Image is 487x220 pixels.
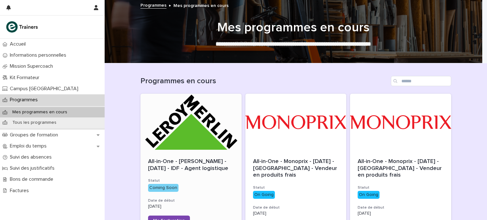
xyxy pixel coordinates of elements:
p: Mission Supercoach [7,63,58,69]
h3: Statut [148,178,234,183]
p: Kit Formateur [7,75,44,81]
span: All-in-One - Monoprix - [DATE] - [GEOGRAPHIC_DATA] - Vendeur en produits frais [253,159,339,178]
p: Campus [GEOGRAPHIC_DATA] [7,86,83,92]
p: Programmes [7,97,43,103]
p: Factures [7,188,34,194]
p: Groupes de formation [7,132,63,138]
p: Suivi des justificatifs [7,165,60,171]
h3: Date de début [253,205,339,210]
a: Programmes [140,1,166,9]
div: Coming Soon [148,184,179,192]
p: Mes programmes en cours [173,2,229,9]
p: Accueil [7,41,31,47]
p: Emploi du temps [7,143,52,149]
p: Informations personnelles [7,52,71,58]
p: Mes programmes en cours [7,110,72,115]
h3: Statut [358,185,444,190]
input: Search [391,76,451,86]
span: All-in-One - [PERSON_NAME] - [DATE] - IDF - Agent logistique [148,159,228,171]
h3: Date de début [358,205,444,210]
p: Suivi des absences [7,154,57,160]
span: All-in-One - Monoprix - [DATE] - [GEOGRAPHIC_DATA] - Vendeur en produits frais [358,159,443,178]
img: K0CqGN7SDeD6s4JG8KQk [5,21,40,33]
h3: Statut [253,185,339,190]
h3: Date de début [148,198,234,203]
div: On Going [358,191,380,199]
p: Tous les programmes [7,120,62,125]
h1: Programmes en cours [140,77,388,86]
div: On Going [253,191,275,199]
p: [DATE] [253,211,339,216]
p: [DATE] [358,211,444,216]
p: [DATE] [148,204,234,209]
h1: Mes programmes en cours [138,20,449,35]
p: Bons de commande [7,176,58,182]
